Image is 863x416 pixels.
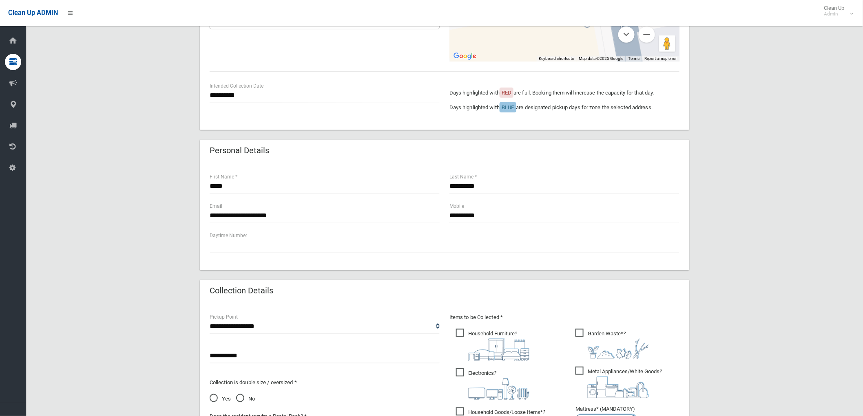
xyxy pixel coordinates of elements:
img: aa9efdbe659d29b613fca23ba79d85cb.png [468,339,529,361]
span: Garden Waste* [575,329,649,359]
p: Days highlighted with are designated pickup days for zone the selected address. [449,103,679,112]
i: ? [588,330,649,359]
header: Collection Details [200,283,283,299]
small: Admin [824,11,845,17]
span: Clean Up [820,5,853,17]
img: 394712a680b73dbc3d2a6a3a7ffe5a07.png [468,378,529,400]
img: 36c1b0289cb1767239cdd3de9e694f19.png [588,376,649,398]
p: Days highlighted with are full. Booking them will increase the capacity for that day. [449,88,679,98]
span: BLUE [502,104,514,110]
i: ? [588,368,662,398]
button: Zoom out [639,26,655,43]
a: Report a map error [644,56,677,61]
span: Yes [210,394,231,404]
header: Personal Details [200,143,279,158]
span: No [236,394,255,404]
span: Map data ©2025 Google [579,56,623,61]
button: Keyboard shortcuts [539,56,574,62]
i: ? [468,330,529,361]
span: Household Furniture [456,329,529,361]
button: Move down [618,26,635,43]
button: Drag Pegman onto the map to open Street View [659,35,675,52]
p: Items to be Collected * [449,313,679,322]
a: Terms (opens in new tab) [628,56,640,61]
span: Electronics [456,368,529,400]
img: Google [451,51,478,62]
i: ? [468,370,529,400]
a: Open this area in Google Maps (opens a new window) [451,51,478,62]
span: Metal Appliances/White Goods [575,367,662,398]
p: Collection is double size / oversized * [210,378,440,387]
span: RED [502,90,511,96]
span: Clean Up ADMIN [8,9,58,17]
img: 4fd8a5c772b2c999c83690221e5242e0.png [588,339,649,359]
